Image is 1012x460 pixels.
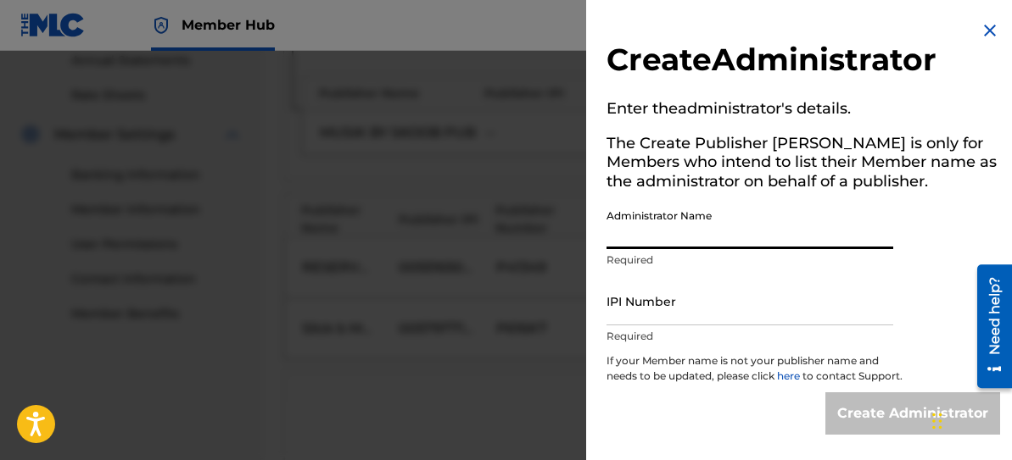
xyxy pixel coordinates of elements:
p: If your Member name is not your publisher name and needs to be updated, please click to contact S... [607,353,903,392]
span: Member Hub [182,15,275,35]
a: here [777,369,802,382]
iframe: Resource Center [964,258,1012,395]
h2: Create Administrator [607,41,1000,84]
h5: The Create Publisher [PERSON_NAME] is only for Members who intend to list their Member name as th... [607,129,1000,202]
iframe: Chat Widget [927,379,1012,460]
img: Top Rightsholder [151,15,171,36]
p: Required [607,252,893,268]
img: MLC Logo [20,13,86,37]
h5: Enter the administrator 's details. [607,94,1000,129]
div: Drag [932,396,942,446]
p: Required [607,329,893,344]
